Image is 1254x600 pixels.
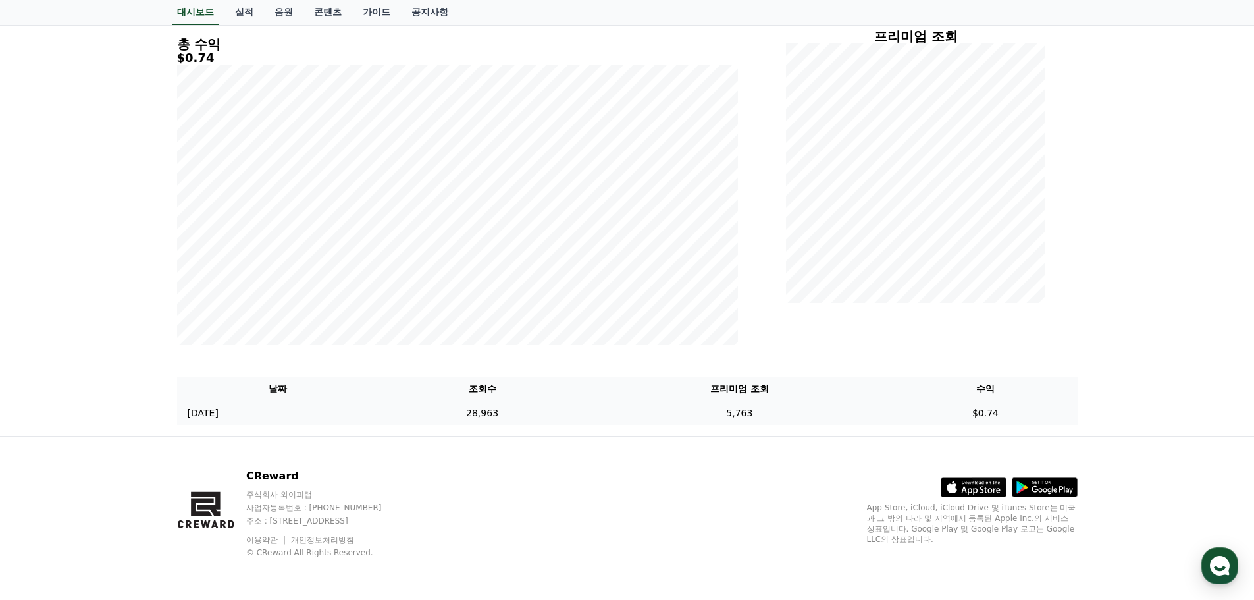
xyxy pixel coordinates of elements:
td: $0.74 [893,401,1077,425]
h4: 총 수익 [177,37,738,51]
th: 조회수 [379,377,586,401]
h5: $0.74 [177,51,738,65]
a: 설정 [170,418,253,450]
a: 이용약관 [246,535,288,545]
th: 날짜 [177,377,379,401]
span: 대화 [120,438,136,449]
td: 28,963 [379,401,586,425]
span: 홈 [41,437,49,448]
p: 주식회사 와이피랩 [246,489,407,500]
p: [DATE] [188,406,219,420]
a: 홈 [4,418,87,450]
p: App Store, iCloud, iCloud Drive 및 iTunes Store는 미국과 그 밖의 나라 및 지역에서 등록된 Apple Inc.의 서비스 상표입니다. Goo... [867,503,1078,545]
span: 설정 [203,437,219,448]
th: 프리미엄 조회 [585,377,893,401]
p: 사업자등록번호 : [PHONE_NUMBER] [246,503,407,513]
a: 개인정보처리방침 [291,535,354,545]
p: © CReward All Rights Reserved. [246,547,407,558]
td: 5,763 [585,401,893,425]
p: 주소 : [STREET_ADDRESS] [246,516,407,526]
p: CReward [246,468,407,484]
th: 수익 [893,377,1077,401]
a: 대화 [87,418,170,450]
h4: 프리미엄 조회 [786,29,1046,43]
